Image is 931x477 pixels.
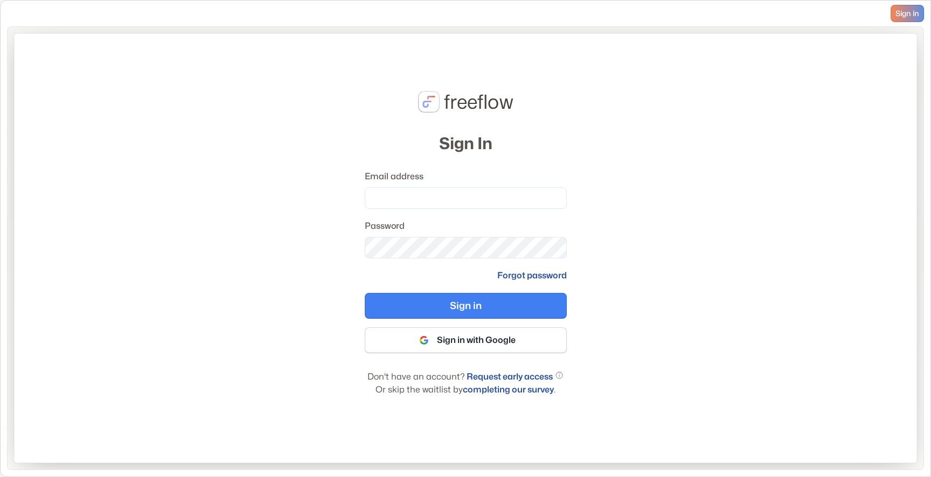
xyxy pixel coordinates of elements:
label: Password [365,220,560,233]
button: Sign in with Google [365,327,567,353]
a: Request early access [467,371,553,382]
p: freeflow [444,87,513,116]
p: Don't have an account? Or skip the waitlist by . [365,370,567,396]
span: Sign in [895,9,919,18]
button: Sign in [365,293,567,319]
a: Forgot password [497,269,567,282]
label: Email address [365,170,560,183]
a: completing our survey [463,384,554,395]
a: Sign in [891,5,924,22]
h2: Sign In [439,134,492,153]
